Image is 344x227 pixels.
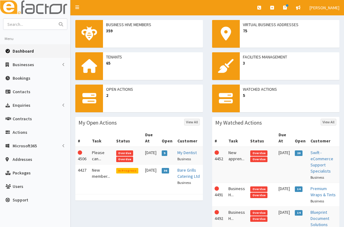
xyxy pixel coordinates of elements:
[106,54,200,60] span: Tenants
[89,165,114,188] td: New member...
[308,129,339,147] th: Customer
[143,129,159,147] th: Due At
[248,129,276,147] th: Status
[226,129,248,147] th: Task
[89,129,114,147] th: Task
[78,120,117,125] h3: My Open Actions
[177,157,191,161] small: Business
[143,147,159,165] td: [DATE]
[143,165,159,188] td: [DATE]
[250,157,267,162] span: Overdue
[310,175,324,180] small: Business
[13,170,31,176] span: Packages
[215,120,262,125] h3: My Watched Actions
[13,89,30,94] span: Contacts
[243,54,337,60] span: Facilities Management
[75,129,89,147] th: #
[13,62,34,67] span: Businesses
[13,116,32,121] span: Contracts
[13,129,27,135] span: Actions
[75,147,89,165] td: 4506
[243,22,337,28] span: Virtual Business Addresses
[226,183,248,207] td: Business H...
[3,19,55,30] input: Search...
[250,150,267,156] span: Overdue
[106,60,200,66] span: 65
[212,147,226,183] td: 4452
[243,60,337,66] span: 3
[78,150,82,155] i: This Action is overdue!
[89,147,114,165] td: Please can...
[13,143,37,149] span: Microsoft365
[13,102,30,108] span: Enquiries
[250,186,267,192] span: Overdue
[212,129,226,147] th: #
[106,92,200,98] span: 2
[226,147,248,183] td: New appren...
[13,48,34,54] span: Dashboard
[75,165,89,188] td: 4427
[13,197,28,203] span: Support
[310,199,324,203] small: Business
[215,186,219,191] i: This Action is overdue!
[310,186,336,197] a: Premium Wraps & Tints
[116,157,133,162] span: Overdue
[276,183,292,207] td: [DATE]
[175,129,203,147] th: Customer
[215,210,219,214] i: This Action is overdue!
[13,184,23,189] span: Users
[295,210,302,216] span: 14
[106,28,200,34] span: 359
[162,168,169,173] span: 36
[276,147,292,183] td: [DATE]
[310,150,333,174] a: Swift - eCommerce Support Specialists
[295,186,302,192] span: 14
[177,150,197,155] a: My Dentist
[106,86,200,92] span: Open Actions
[212,183,226,207] td: 4491
[250,193,267,198] span: Overdue
[114,129,143,147] th: Status
[295,150,302,156] span: 28
[243,92,337,98] span: 5
[215,150,219,155] i: This Action is overdue!
[310,5,339,10] span: [PERSON_NAME]
[321,119,336,125] a: View All
[159,129,175,147] th: Open
[292,129,308,147] th: Open
[116,150,133,156] span: Overdue
[177,167,200,179] a: Bare Grills Catering Ltd
[177,180,191,185] small: Business
[116,168,139,173] span: In Progress
[250,210,267,216] span: Overdue
[162,150,168,156] span: 9
[13,157,32,162] span: Addresses
[106,22,200,28] span: Business Hive Members
[243,28,337,34] span: 75
[13,75,30,81] span: Bookings
[184,119,200,125] a: View All
[243,86,337,92] span: Watched Actions
[276,129,292,147] th: Due At
[250,216,267,222] span: Overdue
